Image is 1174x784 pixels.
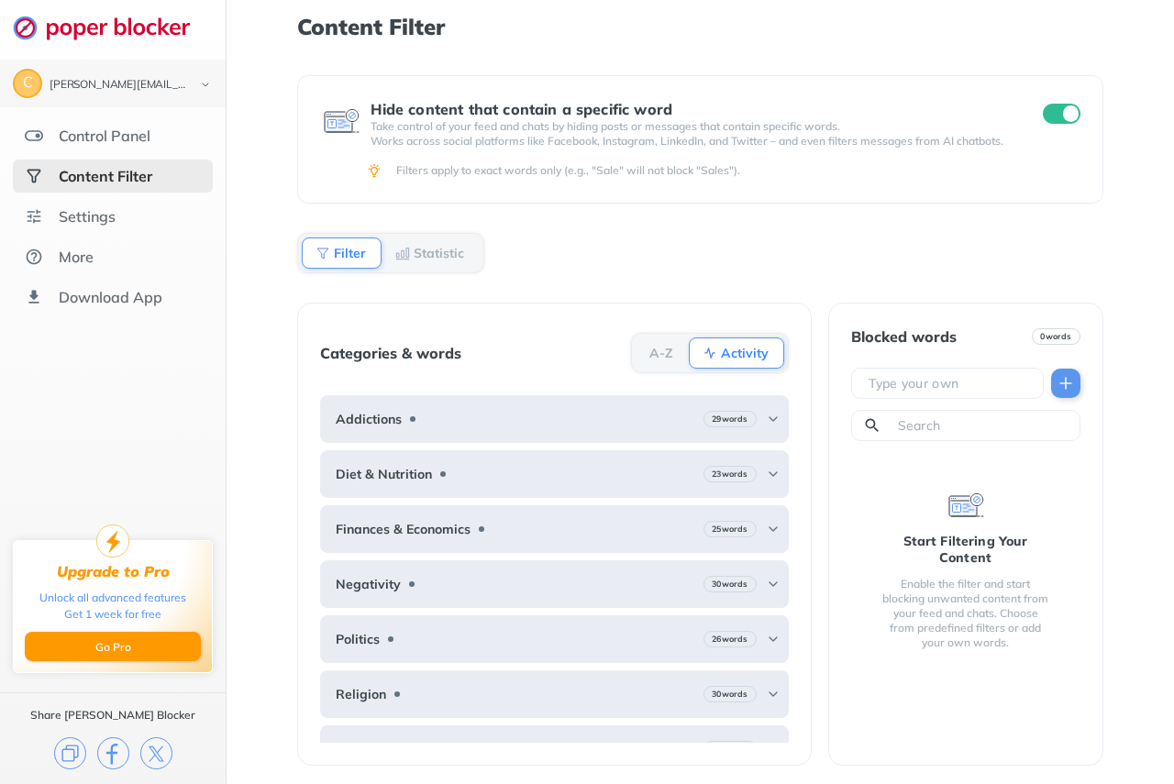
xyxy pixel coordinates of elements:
[54,737,86,769] img: copy.svg
[30,708,195,723] div: Share [PERSON_NAME] Blocker
[50,79,185,92] div: hambrick.calvin@gmail.com
[414,248,464,259] b: Statistic
[880,577,1051,650] div: Enable the filter and start blocking unwanted content from your feed and chats. Choose from prede...
[25,632,201,661] button: Go Pro
[140,737,172,769] img: x.svg
[371,134,1009,149] p: Works across social platforms like Facebook, Instagram, LinkedIn, and Twitter – and even filters ...
[13,15,210,40] img: logo-webpage.svg
[334,248,366,259] b: Filter
[59,207,116,226] div: Settings
[59,167,152,185] div: Content Filter
[712,578,748,591] b: 30 words
[712,413,748,425] b: 29 words
[867,374,1036,392] input: Type your own
[395,246,410,260] img: Statistic
[880,533,1051,566] div: Start Filtering Your Content
[721,348,769,359] b: Activity
[649,348,673,359] b: A-Z
[336,577,401,591] b: Negativity
[25,127,43,145] img: features.svg
[712,633,748,646] b: 26 words
[316,246,330,260] img: Filter
[336,412,402,426] b: Addictions
[703,346,717,360] img: Activity
[896,416,1072,435] input: Search
[336,687,386,701] b: Religion
[336,522,471,536] b: Finances & Economics
[39,590,186,606] div: Unlock all advanced features
[297,15,1102,39] h1: Content Filter
[25,167,43,185] img: social-selected.svg
[25,248,43,266] img: about.svg
[57,563,170,580] div: Upgrade to Pro
[336,742,444,756] b: Sports & Exercise
[59,127,150,145] div: Control Panel
[97,737,129,769] img: facebook.svg
[371,101,1009,117] div: Hide content that contain a specific word
[25,207,43,226] img: settings.svg
[712,523,748,536] b: 25 words
[59,248,94,266] div: More
[59,288,162,306] div: Download App
[96,525,129,558] img: upgrade-to-pro.svg
[25,288,43,306] img: download-app.svg
[712,688,748,701] b: 30 words
[336,467,432,481] b: Diet & Nutrition
[64,606,161,623] div: Get 1 week for free
[712,468,748,480] b: 23 words
[194,75,216,94] img: chevron-bottom-black.svg
[396,163,1077,178] div: Filters apply to exact words only (e.g., "Sale" will not block "Sales").
[320,345,461,361] div: Categories & words
[851,328,957,345] div: Blocked words
[336,632,380,646] b: Politics
[1040,330,1071,343] b: 0 words
[371,119,1009,134] p: Take control of your feed and chats by hiding posts or messages that contain specific words.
